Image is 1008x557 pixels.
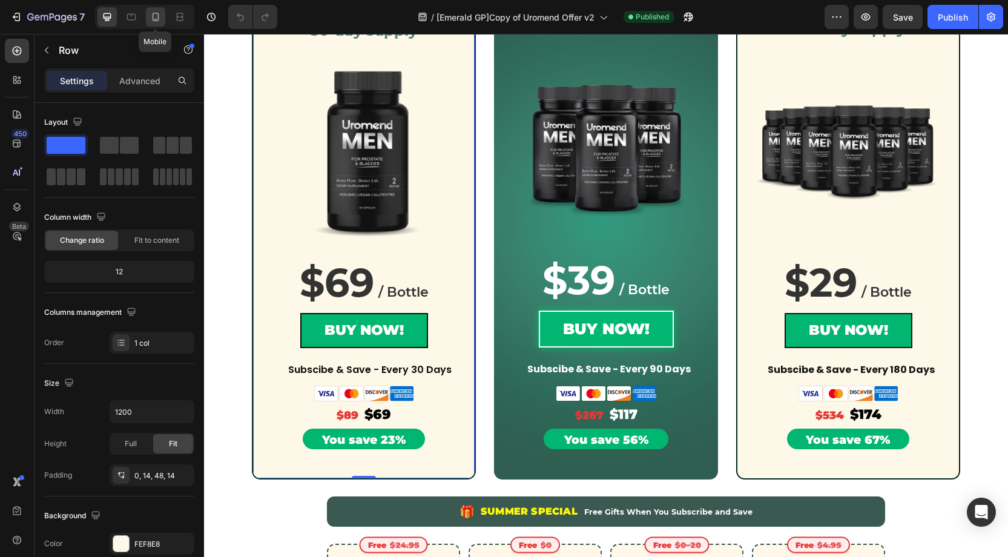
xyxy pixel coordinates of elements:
span: Free [441,503,506,519]
div: BUY NOW! [605,284,684,309]
p: 7 [79,10,85,24]
p: Settings [60,74,94,87]
s: $0–20 [471,506,497,515]
span: 🎁 [255,469,271,487]
button: BUY NOW! [581,279,708,314]
button: Save [883,5,923,29]
span: / Bottle [657,250,708,266]
button: Publish [927,5,978,29]
p: Advanced [119,74,160,87]
span: Free [156,503,224,519]
span: Fit to content [134,235,179,246]
strong: Subscibe & Save - Every 180 Days [564,329,731,343]
button: 7 [5,5,90,29]
div: Background [44,508,103,524]
span: SUMMER SPECIAL [277,472,374,483]
span: Free [583,503,646,519]
span: Full [125,438,137,449]
div: Width [44,406,64,417]
span: $174 [646,372,677,389]
s: $534 [611,375,640,388]
div: 450 [12,129,29,139]
span: Published [636,12,669,22]
s: $24.95 [186,506,216,515]
s: $267 [371,375,400,388]
s: $0 [337,506,348,515]
input: Auto [110,401,194,423]
span: $117 [406,372,433,389]
strong: $39 [338,222,411,270]
div: Column width [44,209,108,226]
span: Save [893,12,913,22]
div: Height [44,438,67,449]
div: 1 col [134,338,191,349]
div: Undo/Redo [228,5,277,29]
span: You save 56% [360,399,444,413]
span: / Bottle [415,248,466,264]
div: Columns management [44,305,139,321]
div: Size [44,375,76,392]
strong: $29 [581,225,653,272]
div: Layout [44,114,85,131]
p: Row [59,43,162,58]
iframe: To enrich screen reader interactions, please activate Accessibility in Grammarly extension settings [204,34,1008,557]
small: Free Gifts When You Subscribe and Save [380,473,548,483]
div: Order [44,337,64,348]
img: gempages_554295829788099834-13045a74-66b8-48b0-8511-9020f6e0aa40.png [593,352,696,367]
s: $4.95 [613,506,637,515]
div: Color [44,538,63,549]
div: 12 [47,263,192,280]
strong: Subscibe & Save - Every 90 Days [323,328,487,342]
div: 0, 14, 48, 14 [134,470,191,481]
img: gempages_554295829788099834-13045a74-66b8-48b0-8511-9020f6e0aa40.png [351,352,454,367]
span: Free [306,503,356,519]
span: Change ratio [60,235,104,246]
div: Beta [9,222,29,231]
span: [Emerald GP]Copy of Uromend Offer v2 [436,11,595,24]
span: / [431,11,434,24]
button: BUY NOW! [335,277,470,314]
div: BUY NOW! [359,282,446,309]
div: Open Intercom Messenger [967,498,996,527]
div: Publish [938,11,968,24]
div: FEF8E8 [134,539,191,550]
span: You save 67% [602,399,686,413]
div: Padding [44,470,72,481]
span: Fit [169,438,177,449]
